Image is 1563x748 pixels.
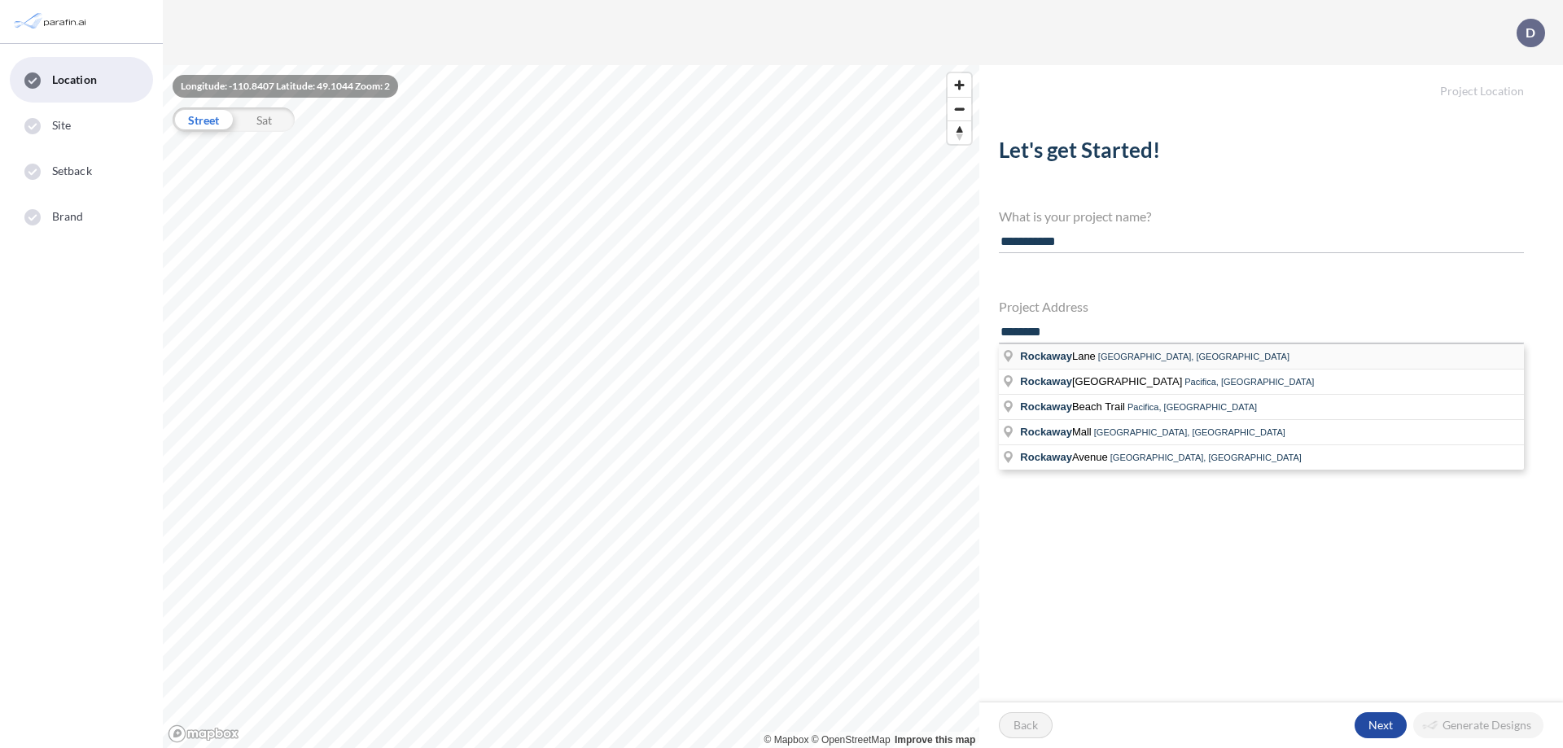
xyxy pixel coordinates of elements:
p: Next [1368,717,1393,733]
span: Rockaway [1020,350,1072,362]
p: D [1526,25,1535,40]
span: Beach Trail [1020,400,1127,413]
h4: Project Address [999,299,1524,314]
span: Rockaway [1020,375,1072,387]
h5: Project Location [979,65,1563,98]
span: Rockaway [1020,400,1072,413]
span: Rockaway [1020,451,1072,463]
span: [GEOGRAPHIC_DATA], [GEOGRAPHIC_DATA] [1110,453,1302,462]
a: Mapbox [764,734,809,746]
a: Improve this map [895,734,975,746]
button: Next [1355,712,1407,738]
span: Lane [1020,350,1098,362]
span: Mall [1020,426,1093,438]
span: Pacifica, [GEOGRAPHIC_DATA] [1184,377,1314,387]
span: Brand [52,208,84,225]
div: Street [173,107,234,132]
div: Sat [234,107,295,132]
button: Zoom in [948,73,971,97]
span: Site [52,117,71,133]
span: Reset bearing to north [948,121,971,144]
canvas: Map [163,65,979,748]
span: Location [52,72,97,88]
span: [GEOGRAPHIC_DATA], [GEOGRAPHIC_DATA] [1094,427,1285,437]
span: Zoom out [948,98,971,120]
span: [GEOGRAPHIC_DATA] [1020,375,1184,387]
a: Mapbox homepage [168,724,239,743]
button: Zoom out [948,97,971,120]
span: Rockaway [1020,426,1072,438]
div: Longitude: -110.8407 Latitude: 49.1044 Zoom: 2 [173,75,398,98]
button: Reset bearing to north [948,120,971,144]
span: [GEOGRAPHIC_DATA], [GEOGRAPHIC_DATA] [1098,352,1289,361]
img: Parafin [12,7,91,37]
h2: Let's get Started! [999,138,1524,169]
h4: What is your project name? [999,208,1524,224]
a: OpenStreetMap [812,734,891,746]
span: Pacifica, [GEOGRAPHIC_DATA] [1127,402,1257,412]
span: Avenue [1020,451,1110,463]
span: Setback [52,163,92,179]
